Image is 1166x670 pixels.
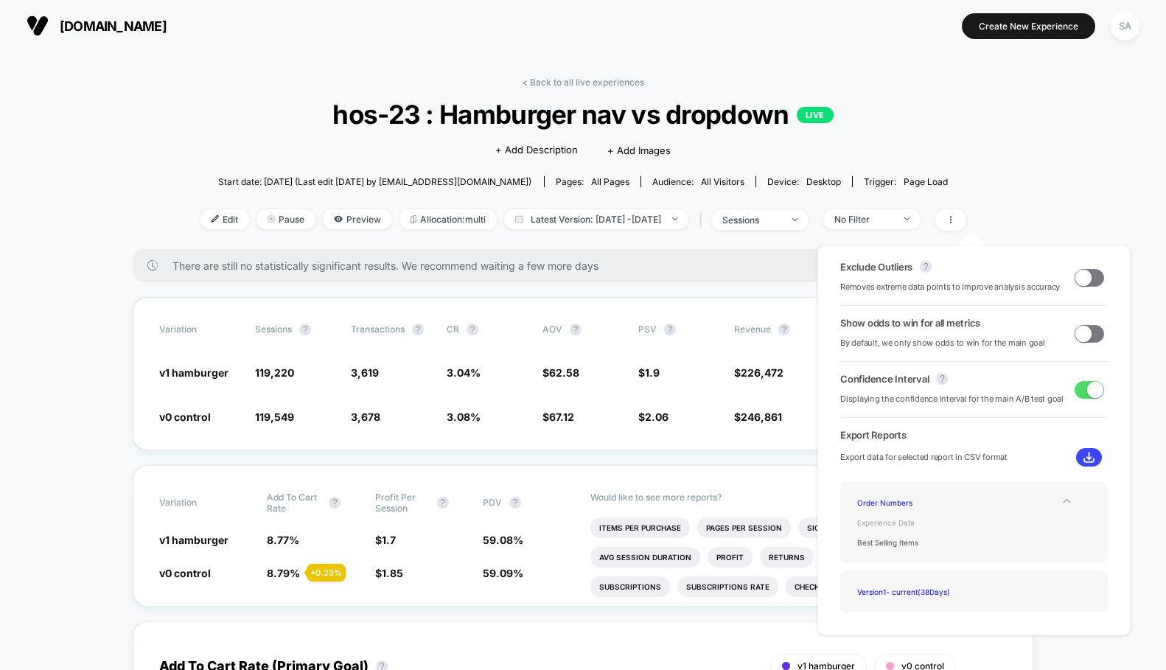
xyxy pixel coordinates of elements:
span: v1 hamburger [159,534,228,546]
span: There are still no statistically significant results. We recommend waiting a few more days [172,259,1004,272]
button: Create New Experience [962,13,1095,39]
span: 8.79 % [267,567,300,579]
li: Checkout Rate [786,576,866,597]
div: + 0.23 % [307,564,346,582]
span: 1.85 [382,567,403,579]
span: Variation [159,324,240,335]
span: desktop [806,176,841,187]
p: LIVE [797,107,834,123]
span: All Visitors [701,176,744,187]
div: Order Numbers [851,492,969,512]
li: Subscriptions [590,576,670,597]
button: ? [570,324,582,335]
div: Best Selling Items [851,532,969,552]
span: $ [542,366,579,379]
span: Latest Version: [DATE] - [DATE] [504,209,688,229]
img: end [672,217,677,220]
img: rebalance [411,215,416,223]
span: Exclude Outliers [840,261,912,273]
button: ? [412,324,424,335]
p: Would like to see more reports? [590,492,1007,503]
span: $ [734,411,782,423]
button: ? [664,324,676,335]
div: sessions [722,214,781,226]
span: $ [375,567,403,579]
span: Confidence Interval [840,373,929,385]
img: Visually logo [27,15,49,37]
img: edit [212,215,219,223]
span: 8.77 % [267,534,299,546]
div: Experience Data [851,512,969,532]
div: Audience: [652,176,744,187]
span: v0 control [159,567,211,579]
button: [DOMAIN_NAME] [22,14,171,38]
span: 2.06 [645,411,668,423]
span: [DOMAIN_NAME] [60,18,167,34]
span: | [696,209,711,231]
span: 226,472 [741,366,783,379]
li: Subscriptions Rate [677,576,778,597]
span: + Add Description [495,143,578,158]
span: Page Load [904,176,948,187]
span: Pause [256,209,315,229]
div: Version 1 - current ( 38 Days) [851,582,969,601]
li: Profit [708,547,753,568]
span: Add To Cart Rate [267,492,321,514]
span: v1 hamburger [159,366,228,379]
span: 3,619 [351,366,379,379]
button: ? [778,324,790,335]
button: ? [920,261,932,273]
li: Avg Session Duration [590,547,700,568]
button: SA [1106,11,1144,41]
span: Sessions [255,324,292,335]
button: ? [437,497,449,509]
span: By default, we only show odds to win for the main goal [840,336,1045,350]
img: end [904,217,910,220]
span: Allocation: multi [399,209,497,229]
span: Displaying the confidence interval for the main A/B test goal [840,392,1064,406]
span: Export data for selected report in CSV format [840,450,1008,464]
span: 3,678 [351,411,380,423]
span: 246,861 [741,411,782,423]
span: hos-23 : Hamburger nav vs dropdown [238,99,927,130]
span: PSV [638,324,657,335]
span: Show odds to win for all metrics [840,317,980,329]
span: Removes extreme data points to improve analysis accuracy [840,280,1060,294]
li: Pages Per Session [697,517,791,538]
span: 59.08 % [483,534,523,546]
span: 1.9 [645,366,660,379]
span: 62.58 [549,366,579,379]
button: ? [509,497,521,509]
li: Items Per Purchase [590,517,690,538]
img: download [1083,452,1095,463]
div: No Filter [834,214,893,225]
span: Edit [200,209,249,229]
span: 1.7 [382,534,396,546]
button: ? [329,497,341,509]
span: 119,549 [255,411,294,423]
span: Variation [159,492,240,514]
span: PDV [483,497,502,508]
span: $ [375,534,396,546]
img: end [792,218,797,221]
li: Signups [798,517,849,538]
button: ? [936,373,948,385]
span: Preview [323,209,392,229]
div: Pages: [556,176,629,187]
span: 3.08 % [447,411,481,423]
span: $ [542,411,574,423]
span: all pages [591,176,629,187]
span: 3.04 % [447,366,481,379]
span: $ [638,411,668,423]
span: 119,220 [255,366,294,379]
button: ? [299,324,311,335]
span: AOV [542,324,562,335]
span: $ [638,366,660,379]
span: v0 control [159,411,211,423]
div: SA [1111,12,1139,41]
span: 67.12 [549,411,574,423]
span: + Add Images [607,144,671,156]
span: Export Reports [840,429,1108,441]
img: end [268,215,275,223]
a: < Back to all live experiences [522,77,644,88]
